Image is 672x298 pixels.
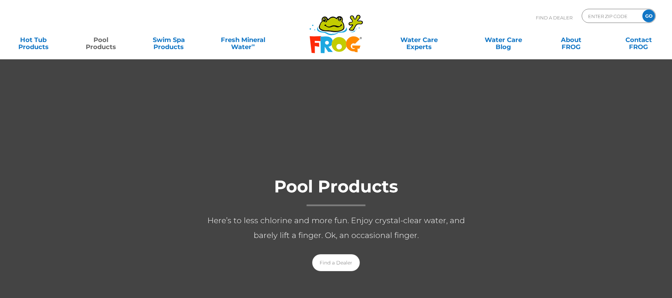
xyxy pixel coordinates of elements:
[642,10,655,22] input: GO
[210,33,276,47] a: Fresh MineralWater∞
[612,33,665,47] a: ContactFROG
[536,9,573,26] p: Find A Dealer
[376,33,462,47] a: Water CareExperts
[252,42,255,48] sup: ∞
[312,254,360,271] a: Find a Dealer
[195,213,477,243] p: Here’s to less chlorine and more fun. Enjoy crystal-clear water, and barely lift a finger. Ok, an...
[195,177,477,206] h1: Pool Products
[587,11,635,21] input: Zip Code Form
[75,33,127,47] a: PoolProducts
[545,33,597,47] a: AboutFROG
[143,33,195,47] a: Swim SpaProducts
[7,33,60,47] a: Hot TubProducts
[477,33,529,47] a: Water CareBlog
